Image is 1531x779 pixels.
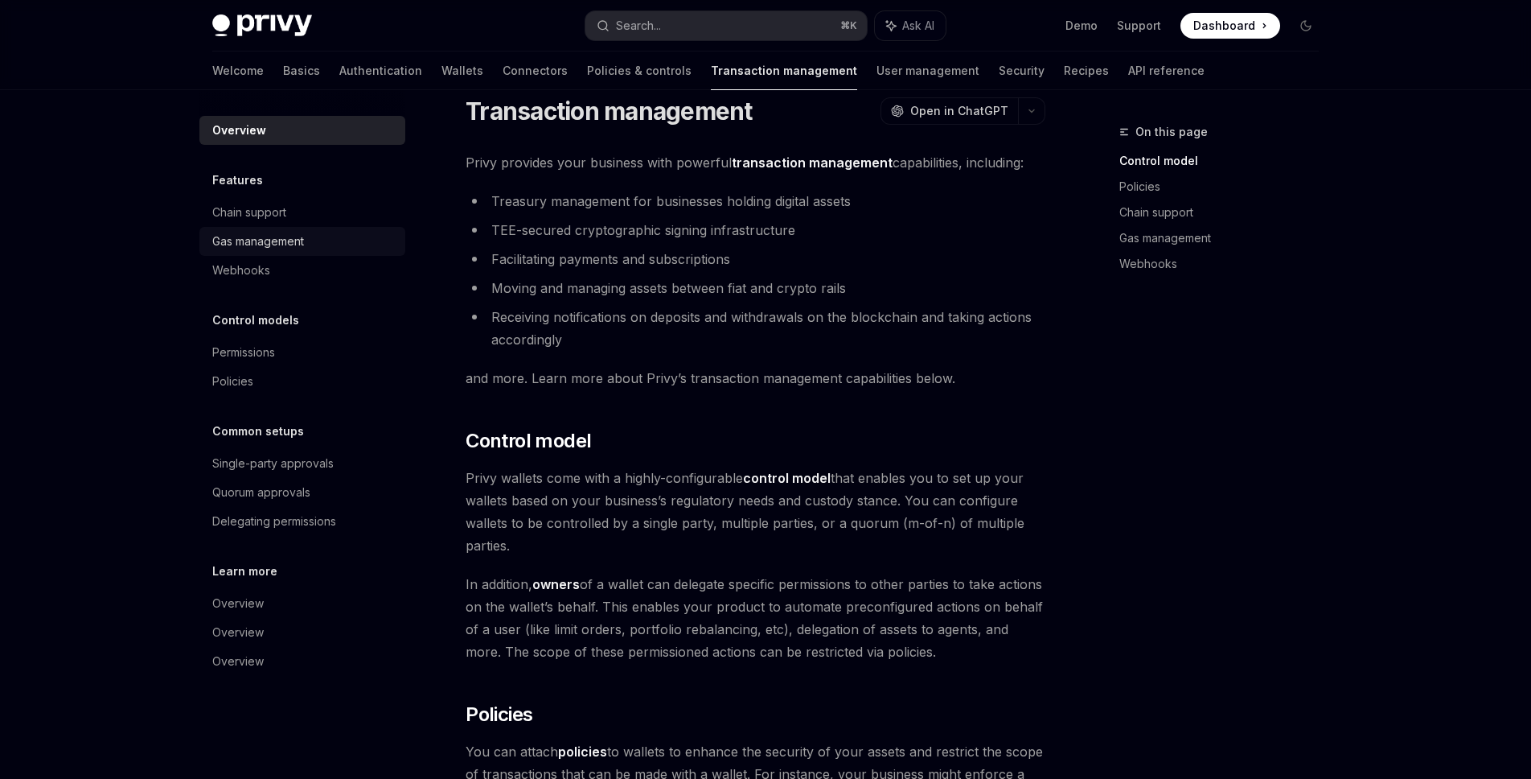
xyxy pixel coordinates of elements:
span: In addition, of a wallet can delegate specific permissions to other parties to take actions on th... [466,573,1045,663]
a: control model [743,470,831,487]
a: Transaction management [711,52,857,90]
span: Dashboard [1193,18,1255,34]
div: Overview [212,623,264,642]
h1: Transaction management [466,97,753,126]
strong: control model [743,470,831,486]
button: Toggle dark mode [1293,13,1319,39]
h5: Control models [212,311,299,330]
div: Chain support [212,203,286,222]
li: Moving and managing assets between fiat and crypto rails [466,277,1045,299]
a: Demo [1065,18,1098,34]
a: Permissions [199,338,405,367]
li: Facilitating payments and subscriptions [466,248,1045,270]
a: Chain support [199,198,405,227]
a: Wallets [441,52,483,90]
a: Single-party approvals [199,449,405,478]
span: Policies [466,702,532,727]
a: Security [999,52,1045,90]
div: Quorum approvals [212,483,310,502]
a: Overview [199,647,405,676]
a: Control model [1119,148,1332,174]
li: Treasury management for businesses holding digital assets [466,190,1045,212]
div: Permissions [212,343,275,362]
h5: Learn more [212,562,277,581]
a: Gas management [1119,225,1332,251]
a: Policies [199,367,405,396]
span: On this page [1135,122,1208,142]
span: Ask AI [902,18,934,34]
li: Receiving notifications on deposits and withdrawals on the blockchain and taking actions accordingly [466,306,1045,351]
a: Chain support [1119,200,1332,225]
a: Quorum approvals [199,478,405,507]
div: Overview [212,121,266,140]
div: Policies [212,372,253,391]
button: Ask AI [875,11,946,40]
span: Control model [466,428,591,454]
span: Privy provides your business with powerful capabilities, including: [466,151,1045,174]
a: Webhooks [1119,251,1332,277]
a: User management [876,52,979,90]
div: Gas management [212,232,304,251]
div: Search... [616,16,661,35]
div: Overview [212,652,264,671]
h5: Features [212,171,263,190]
a: Authentication [339,52,422,90]
a: Policies [1119,174,1332,200]
span: and more. Learn more about Privy’s transaction management capabilities below. [466,367,1045,389]
span: Open in ChatGPT [910,103,1008,119]
a: Gas management [199,227,405,256]
div: Webhooks [212,261,270,280]
a: Recipes [1064,52,1109,90]
a: owners [532,576,580,593]
span: Privy wallets come with a highly-configurable that enables you to set up your wallets based on yo... [466,467,1045,557]
a: Welcome [212,52,264,90]
a: Support [1117,18,1161,34]
h5: Common setups [212,422,304,441]
img: dark logo [212,14,312,37]
a: Policies & controls [587,52,692,90]
span: ⌘ K [840,19,857,32]
a: Basics [283,52,320,90]
div: Overview [212,594,264,613]
button: Open in ChatGPT [880,97,1018,125]
li: TEE-secured cryptographic signing infrastructure [466,219,1045,241]
a: Connectors [503,52,568,90]
a: Delegating permissions [199,507,405,536]
a: Dashboard [1180,13,1280,39]
a: API reference [1128,52,1205,90]
a: Overview [199,589,405,618]
a: policies [558,744,607,760]
a: Webhooks [199,256,405,285]
button: Search...⌘K [585,11,867,40]
a: Overview [199,116,405,145]
a: Overview [199,618,405,647]
div: Single-party approvals [212,454,334,473]
div: Delegating permissions [212,512,336,531]
strong: transaction management [732,155,893,171]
